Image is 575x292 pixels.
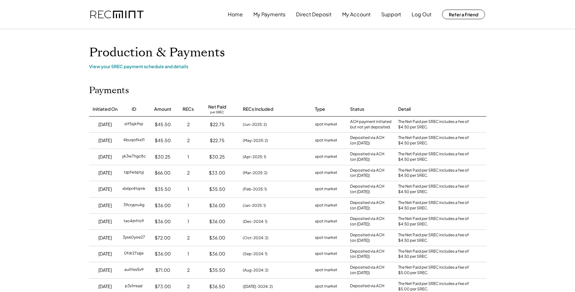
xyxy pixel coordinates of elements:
[350,184,384,195] div: Deposited via ACH (on [DATE])
[123,137,144,144] div: 4buqofke11
[398,265,472,276] div: The Net Paid per SREC includes a fee of $5.00 per SREC.
[124,267,144,273] div: auitfes5v9
[398,119,472,130] div: The Net Paid per SREC includes a fee of $4.50 per SREC.
[89,45,486,60] h1: Production & Payments
[98,251,112,257] div: [DATE]
[315,202,337,209] div: spot market
[209,283,225,290] div: $36.50
[209,235,225,241] div: $36.00
[98,186,112,192] div: [DATE]
[350,168,384,179] div: Deposited via ACH (on [DATE])
[98,154,112,160] div: [DATE]
[350,232,384,243] div: Deposited via ACH (on [DATE])
[187,154,189,160] div: 1
[154,106,171,112] div: Amount
[90,11,144,19] img: recmint-logotype%403x.png
[315,106,325,112] div: Type
[315,267,337,273] div: spot market
[350,119,392,130] div: ACH payment initiated but not yet deposited.
[155,202,171,209] div: $36.00
[209,202,225,209] div: $36.00
[442,10,485,19] button: Refer a Friend
[125,283,143,290] div: p3s1rreazi
[398,135,472,146] div: The Net Paid per SREC includes a fee of $4.50 per SREC.
[315,186,337,192] div: spot market
[315,170,337,176] div: spot market
[210,110,224,115] div: per SREC
[381,8,401,21] button: Support
[98,267,112,273] div: [DATE]
[155,170,170,176] div: $66.00
[315,121,337,128] div: spot market
[350,151,384,162] div: Deposited via ACH (on [DATE])
[209,154,225,160] div: $30.25
[98,218,112,225] div: [DATE]
[350,200,384,211] div: Deposited via ACH (on [DATE])
[208,104,226,110] div: Net Paid
[243,106,273,112] div: RECs Included
[243,203,266,208] div: (Jan-2025: 1)
[98,121,112,128] div: [DATE]
[98,202,112,209] div: [DATE]
[398,151,472,162] div: The Net Paid per SREC includes a fee of $4.50 per SREC.
[209,267,225,273] div: $35.50
[124,170,144,176] div: tzpfw6ptyj
[89,63,486,69] div: View your SREC payment schedule and details
[350,283,384,290] div: Deposited via ACH
[209,218,225,225] div: $36.00
[155,235,170,241] div: $72.00
[155,121,171,128] div: $45.50
[398,216,472,227] div: The Net Paid per SREC includes a fee of $4.50 per SREC.
[122,154,146,160] div: yk3w7hgc8c
[93,106,118,112] div: Initiated On
[155,251,171,257] div: $36.00
[210,121,225,128] div: $22.75
[398,106,411,112] div: Detail
[124,218,144,225] div: tac4znfro9
[183,106,194,112] div: RECs
[228,8,243,21] button: Home
[123,235,145,241] div: 3yse0yoe27
[398,232,472,243] div: The Net Paid per SREC includes a fee of $4.50 per SREC.
[98,235,112,241] div: [DATE]
[243,284,273,289] div: ([DATE]-2024: 2)
[155,218,171,225] div: $36.00
[210,137,225,144] div: $22.75
[350,265,384,276] div: Deposited via ACH (on [DATE])
[315,154,337,160] div: spot market
[89,85,129,96] h2: Payments
[315,218,337,225] div: spot market
[124,251,144,257] div: 0fdr27szje
[398,249,472,260] div: The Net Paid per SREC includes a fee of $4.50 per SREC.
[124,121,143,128] div: stf5sjkfhp
[315,251,337,257] div: spot market
[209,186,225,192] div: $35.50
[315,283,337,290] div: spot market
[412,8,431,21] button: Log Out
[122,186,145,192] div: xb6pr4tqmk
[98,283,112,290] div: [DATE]
[187,235,190,241] div: 2
[243,186,267,192] div: (Feb-2025: 1)
[315,137,337,144] div: spot market
[155,267,170,273] div: $71.00
[398,168,472,179] div: The Net Paid per SREC includes a fee of $4.50 per SREC.
[155,154,170,160] div: $30.25
[187,202,189,209] div: 1
[187,121,190,128] div: 2
[350,106,364,112] div: Status
[243,154,266,160] div: (Apr-2025: 1)
[296,8,332,21] button: Direct Deposit
[187,283,190,290] div: 2
[187,170,190,176] div: 2
[209,251,225,257] div: $36.00
[243,138,268,143] div: (May-2025: 2)
[315,235,337,241] div: spot market
[398,281,472,292] div: The Net Paid per SREC includes a fee of $5.00 per SREC.
[398,200,472,211] div: The Net Paid per SREC includes a fee of $4.50 per SREC.
[123,202,144,209] div: 39crypru4g
[350,216,384,227] div: Deposited via ACH (on [DATE])
[98,170,112,176] div: [DATE]
[187,186,189,192] div: 1
[243,219,267,224] div: (Dec-2024: 1)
